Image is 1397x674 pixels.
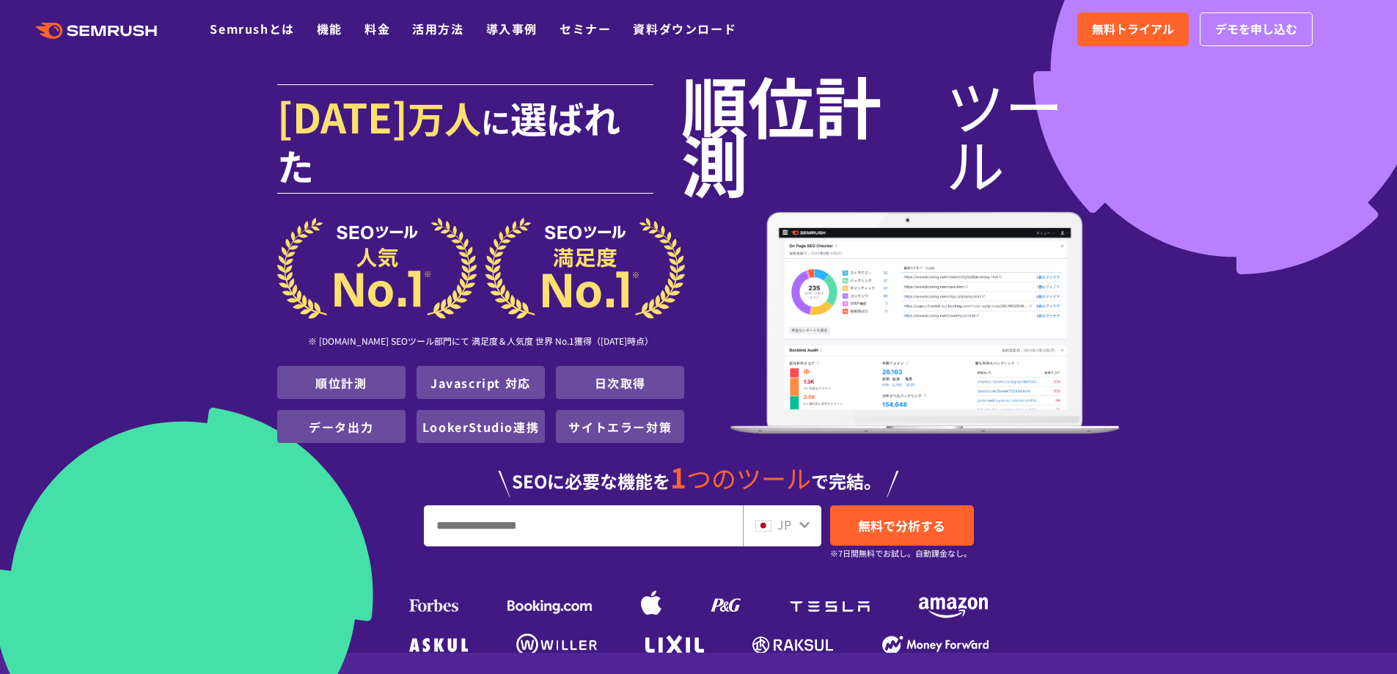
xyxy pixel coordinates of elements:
span: 順位計測 [681,75,946,192]
a: データ出力 [309,418,373,436]
a: 順位計測 [315,374,367,392]
a: LookerStudio連携 [422,418,539,436]
a: 料金 [364,20,390,37]
span: 1 [670,457,686,497]
a: デモを申し込む [1200,12,1313,46]
div: ※ [DOMAIN_NAME] SEOツール部門にて 満足度＆人気度 世界 No.1獲得（[DATE]時点） [277,319,685,366]
a: 日次取得 [595,374,646,392]
a: 導入事例 [486,20,538,37]
span: 無料で分析する [858,516,945,535]
a: 機能 [317,20,342,37]
a: Javascript 対応 [430,374,531,392]
a: サイトエラー対策 [568,418,672,436]
span: デモを申し込む [1215,20,1297,39]
span: [DATE] [277,87,408,145]
a: セミナー [560,20,611,37]
span: で完結。 [811,468,881,494]
a: 無料で分析する [830,505,974,546]
span: つのツール [686,460,811,496]
span: ツール [946,75,1121,192]
a: Semrushとは [210,20,294,37]
span: 無料トライアル [1092,20,1174,39]
span: に [481,100,510,142]
a: 資料ダウンロード [633,20,736,37]
span: 万人 [408,91,481,144]
small: ※7日間無料でお試し。自動課金なし。 [830,546,972,560]
div: SEOに必要な機能を [277,449,1121,497]
span: 選ばれた [277,91,620,191]
input: URL、キーワードを入力してください [425,506,742,546]
span: JP [777,516,791,533]
a: 無料トライアル [1077,12,1189,46]
a: 活用方法 [412,20,463,37]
